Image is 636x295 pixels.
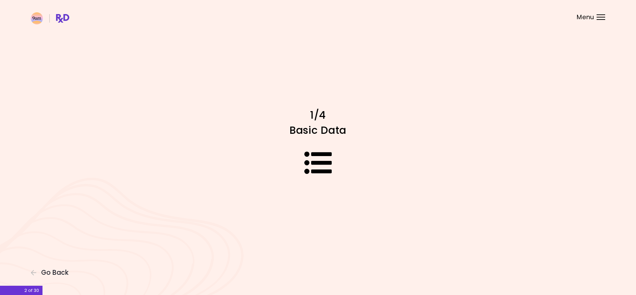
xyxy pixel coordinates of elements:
[198,108,438,122] h1: 1/4
[31,269,72,276] button: Go Back
[577,14,594,20] span: Menu
[198,123,438,137] h1: Basic Data
[41,269,69,276] span: Go Back
[31,12,69,24] img: RxDiet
